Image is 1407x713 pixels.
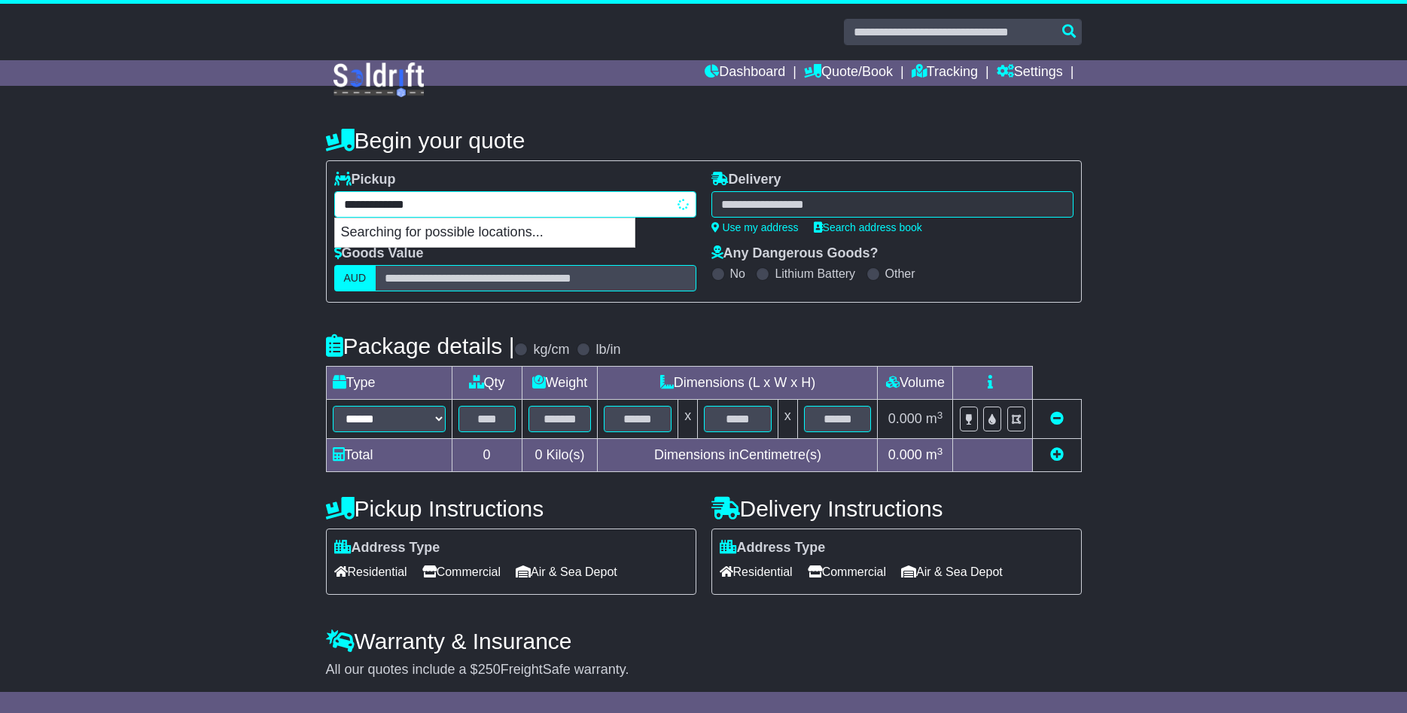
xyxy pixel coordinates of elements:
a: Tracking [912,60,978,86]
span: m [926,411,943,426]
label: Address Type [334,540,440,556]
typeahead: Please provide city [334,191,696,218]
td: Weight [522,367,598,400]
label: Any Dangerous Goods? [711,245,879,262]
span: Commercial [808,560,886,584]
span: Residential [334,560,407,584]
h4: Pickup Instructions [326,496,696,521]
h4: Warranty & Insurance [326,629,1082,654]
span: m [926,447,943,462]
span: 0 [534,447,542,462]
div: All our quotes include a $ FreightSafe warranty. [326,662,1082,678]
sup: 3 [937,446,943,457]
label: lb/in [595,342,620,358]
h4: Package details | [326,334,515,358]
a: Search address book [814,221,922,233]
span: Commercial [422,560,501,584]
label: AUD [334,265,376,291]
td: Volume [878,367,953,400]
label: Other [885,267,915,281]
a: Quote/Book [804,60,893,86]
td: Dimensions (L x W x H) [598,367,878,400]
td: Kilo(s) [522,439,598,472]
td: 0 [452,439,522,472]
span: Air & Sea Depot [516,560,617,584]
span: Residential [720,560,793,584]
td: x [678,400,698,439]
span: 250 [478,662,501,677]
a: Settings [997,60,1063,86]
label: Pickup [334,172,396,188]
a: Remove this item [1050,411,1064,426]
label: No [730,267,745,281]
label: Delivery [711,172,781,188]
td: Type [326,367,452,400]
span: 0.000 [888,411,922,426]
label: Goods Value [334,245,424,262]
h4: Begin your quote [326,128,1082,153]
a: Use my address [711,221,799,233]
label: Address Type [720,540,826,556]
td: Dimensions in Centimetre(s) [598,439,878,472]
a: Add new item [1050,447,1064,462]
td: Qty [452,367,522,400]
a: Dashboard [705,60,785,86]
span: Air & Sea Depot [901,560,1003,584]
label: kg/cm [533,342,569,358]
span: 0.000 [888,447,922,462]
label: Lithium Battery [775,267,855,281]
p: Searching for possible locations... [335,218,635,247]
h4: Delivery Instructions [711,496,1082,521]
td: x [778,400,797,439]
sup: 3 [937,410,943,421]
td: Total [326,439,452,472]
